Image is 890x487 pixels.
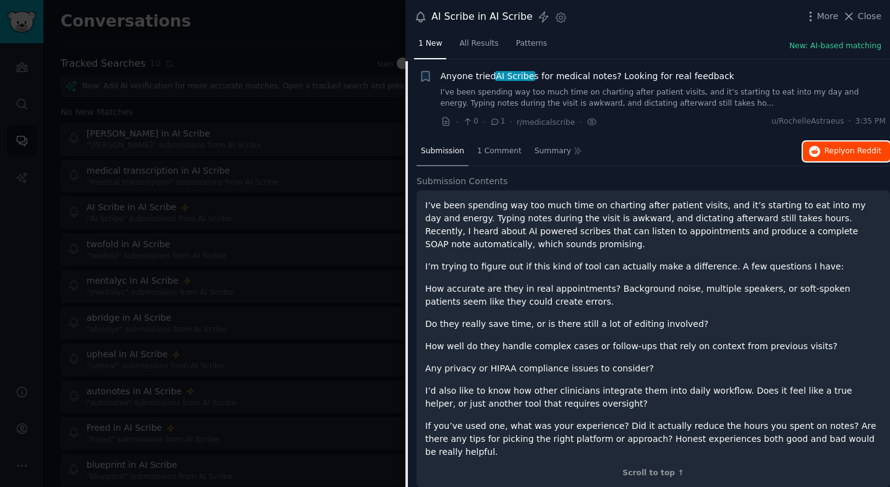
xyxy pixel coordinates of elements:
[425,468,881,479] div: Scroll to top ↑
[483,116,485,129] span: ·
[425,282,881,308] p: How accurate are they in real appointments? Background noise, multiple speakers, or soft-spoken p...
[512,34,551,59] a: Patterns
[579,116,582,129] span: ·
[425,318,881,331] p: Do they really save time, or is there still a lot of editing involved?
[418,38,442,49] span: 1 New
[516,38,547,49] span: Patterns
[425,420,881,459] p: If you’ve used one, what was your experience? Did it actually reduce the hours you spent on notes...
[849,116,851,127] span: ·
[425,340,881,353] p: How well do they handle complex cases or follow-ups that rely on context from previous visits?
[477,146,522,157] span: 1 Comment
[495,71,535,81] span: AI Scribe
[425,260,881,273] p: I’m trying to figure out if this kind of tool can actually make a difference. A few questions I h...
[441,87,886,109] a: I’ve been spending way too much time on charting after patient visits, and it’s starting to eat i...
[824,146,881,157] span: Reply
[462,116,478,127] span: 0
[441,70,734,83] a: Anyone triedAI Scribes for medical notes? Looking for real feedback
[417,175,508,188] span: Submission Contents
[771,116,844,127] span: u/RochelleAstraeus
[425,384,881,410] p: I’d also like to know how other clinicians integrate them into daily workflow. Does it feel like ...
[789,41,881,52] button: New: AI-based matching
[535,146,571,157] span: Summary
[855,116,886,127] span: 3:35 PM
[425,362,881,375] p: Any privacy or HIPAA compliance issues to consider?
[804,10,839,23] button: More
[842,10,881,23] button: Close
[459,38,498,49] span: All Results
[441,70,734,83] span: Anyone tried s for medical notes? Looking for real feedback
[845,146,881,155] span: on Reddit
[425,199,881,251] p: I’ve been spending way too much time on charting after patient visits, and it’s starting to eat i...
[817,10,839,23] span: More
[858,10,881,23] span: Close
[431,9,533,25] div: AI Scribe in AI Scribe
[803,142,890,161] button: Replyon Reddit
[517,118,575,127] span: r/medicalscribe
[489,116,505,127] span: 1
[510,116,512,129] span: ·
[455,34,502,59] a: All Results
[414,34,446,59] a: 1 New
[421,146,464,157] span: Submission
[456,116,458,129] span: ·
